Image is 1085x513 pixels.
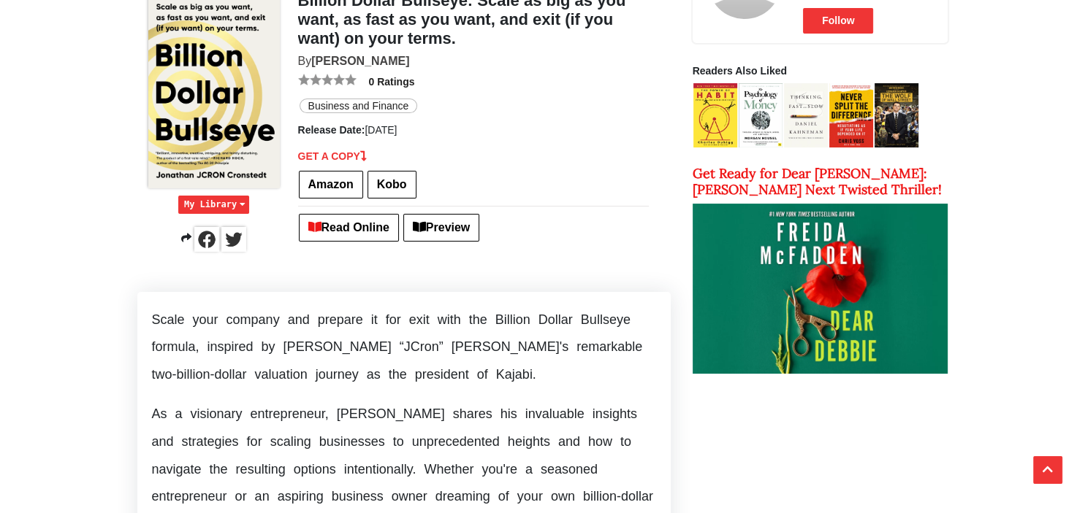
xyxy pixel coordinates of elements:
img: Thinking, Fast and Slow [784,83,828,147]
h2: Readers Also Liked [693,65,948,77]
a: Get Ready for Dear [PERSON_NAME]: [PERSON_NAME] Next Twisted Thriller! [693,166,948,293]
span: Follow [803,8,873,34]
a: Share on Twitter [221,232,246,244]
img: The Power of Habit [693,83,737,147]
a: [PERSON_NAME] [311,55,409,67]
img: facebook black squer icon [194,227,219,252]
span: Preview [403,214,479,242]
h2: By [298,54,649,68]
p: GET A COPY [298,149,649,163]
a: Business and Finance [300,99,418,113]
a: Amazon [299,171,363,198]
img: twitter black squer icon [221,227,246,252]
img: The Wolf of Wall Street [875,83,918,147]
img: The Psychology of Money [739,83,783,147]
a: 0 Ratings [368,76,414,88]
button: Scroll Top [1033,456,1062,484]
a: Share on Facebook [194,232,219,244]
img: Never Split the Difference [829,83,873,147]
h2: Get Ready for Dear [PERSON_NAME]: [PERSON_NAME] Next Twisted Thriller! [693,166,948,197]
button: My Library [178,196,249,214]
a: Kobo [368,171,416,198]
b: Release Date: [298,124,365,136]
span: Share on social media [181,232,191,244]
p: Scale your company and prepare it for exit with the Billion Dollar Bullseye formula, inspired by ... [152,306,656,389]
li: [DATE] [298,123,649,137]
a: Read Online [299,214,399,242]
img: Get Ready for Dear Debbie: Freida McFadden’s Next Twisted Thriller! [693,204,948,374]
